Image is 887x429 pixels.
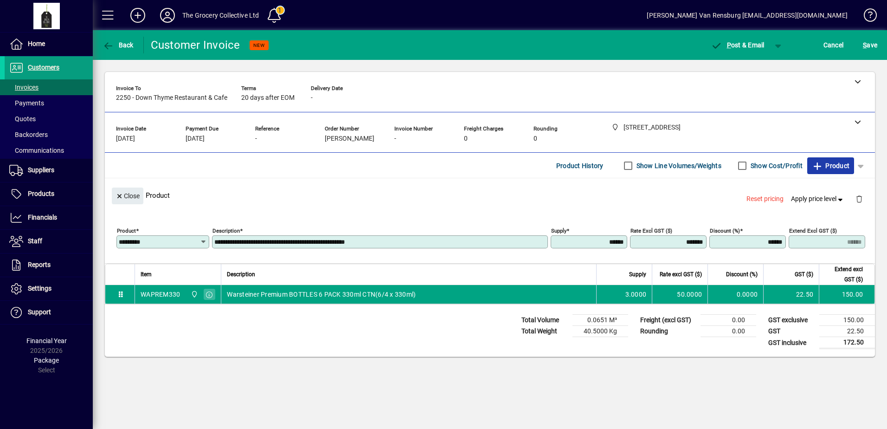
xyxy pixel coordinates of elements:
mat-label: Discount (%) [710,227,740,234]
a: Reports [5,253,93,277]
td: Total Weight [517,326,572,337]
span: S [863,41,867,49]
td: 150.00 [819,285,874,304]
div: The Grocery Collective Ltd [182,8,259,23]
button: Product History [553,157,607,174]
span: 0 [533,135,537,143]
span: Item [141,269,152,279]
span: P [727,41,731,49]
app-page-header-button: Back [93,37,144,53]
td: 0.00 [701,315,756,326]
td: 150.00 [819,315,875,326]
span: Payments [9,99,44,107]
span: Customers [28,64,59,71]
a: Invoices [5,79,93,95]
button: Add [123,7,153,24]
span: 20 days after EOM [241,94,295,102]
span: Home [28,40,45,47]
mat-label: Extend excl GST ($) [789,227,837,234]
span: [DATE] [186,135,205,143]
div: Customer Invoice [151,38,240,52]
a: Payments [5,95,93,111]
td: GST [764,326,819,337]
a: Settings [5,277,93,300]
a: Financials [5,206,93,229]
span: 3.0000 [625,290,647,299]
button: Post & Email [706,37,769,53]
span: Staff [28,237,42,245]
button: Reset pricing [743,191,787,208]
button: Delete [848,188,870,210]
span: Invoices [9,84,39,91]
button: Apply price level [787,191,848,208]
label: Show Line Volumes/Weights [635,161,721,170]
span: Package [34,357,59,364]
td: Total Volume [517,315,572,326]
span: 0 [464,135,468,143]
a: Knowledge Base [857,2,875,32]
span: Backorders [9,131,48,138]
td: 0.0000 [707,285,763,304]
div: [PERSON_NAME] Van Rensburg [EMAIL_ADDRESS][DOMAIN_NAME] [647,8,848,23]
button: Back [100,37,136,53]
span: Suppliers [28,166,54,174]
button: Close [112,188,143,204]
span: Apply price level [791,194,845,204]
button: Cancel [821,37,846,53]
span: Reports [28,261,51,268]
td: Rounding [636,326,701,337]
td: 0.0651 M³ [572,315,628,326]
span: Rate excl GST ($) [660,269,702,279]
a: Communications [5,143,93,158]
span: Supply [629,269,646,279]
td: Freight (excl GST) [636,315,701,326]
td: GST inclusive [764,337,819,349]
a: Home [5,32,93,56]
span: Warsteiner Premium BOTTLES 6 PACK 330ml CTN(6/4 x 330ml) [227,290,416,299]
button: Save [861,37,880,53]
app-page-header-button: Close [109,191,146,200]
span: - [394,135,396,143]
span: ost & Email [711,41,765,49]
a: Backorders [5,127,93,143]
span: Reset pricing [746,194,784,204]
div: Product [105,178,875,212]
span: Close [116,188,140,204]
div: WAPREM330 [141,290,180,299]
a: Quotes [5,111,93,127]
mat-label: Description [212,227,240,234]
span: Description [227,269,255,279]
td: GST exclusive [764,315,819,326]
span: - [311,94,313,102]
span: [DATE] [116,135,135,143]
span: Financial Year [26,337,67,344]
span: Communications [9,147,64,154]
span: Settings [28,285,51,292]
a: Staff [5,230,93,253]
td: 22.50 [819,326,875,337]
mat-label: Supply [551,227,566,234]
td: 0.00 [701,326,756,337]
span: Discount (%) [726,269,758,279]
span: 2250 - Down Thyme Restaurant & Cafe [116,94,227,102]
span: ave [863,38,877,52]
span: - [255,135,257,143]
td: 40.5000 Kg [572,326,628,337]
span: [PERSON_NAME] [325,135,374,143]
a: Suppliers [5,159,93,182]
span: 4/75 Apollo Drive [188,289,199,299]
mat-label: Rate excl GST ($) [630,227,672,234]
span: GST ($) [795,269,813,279]
span: Extend excl GST ($) [825,264,863,285]
td: 22.50 [763,285,819,304]
span: Cancel [823,38,844,52]
label: Show Cost/Profit [749,161,803,170]
a: Support [5,301,93,324]
span: Support [28,308,51,316]
span: Product [812,158,849,173]
td: 172.50 [819,337,875,349]
div: 50.0000 [658,290,702,299]
span: NEW [253,42,265,48]
span: Financials [28,214,57,221]
span: Product History [556,158,604,173]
